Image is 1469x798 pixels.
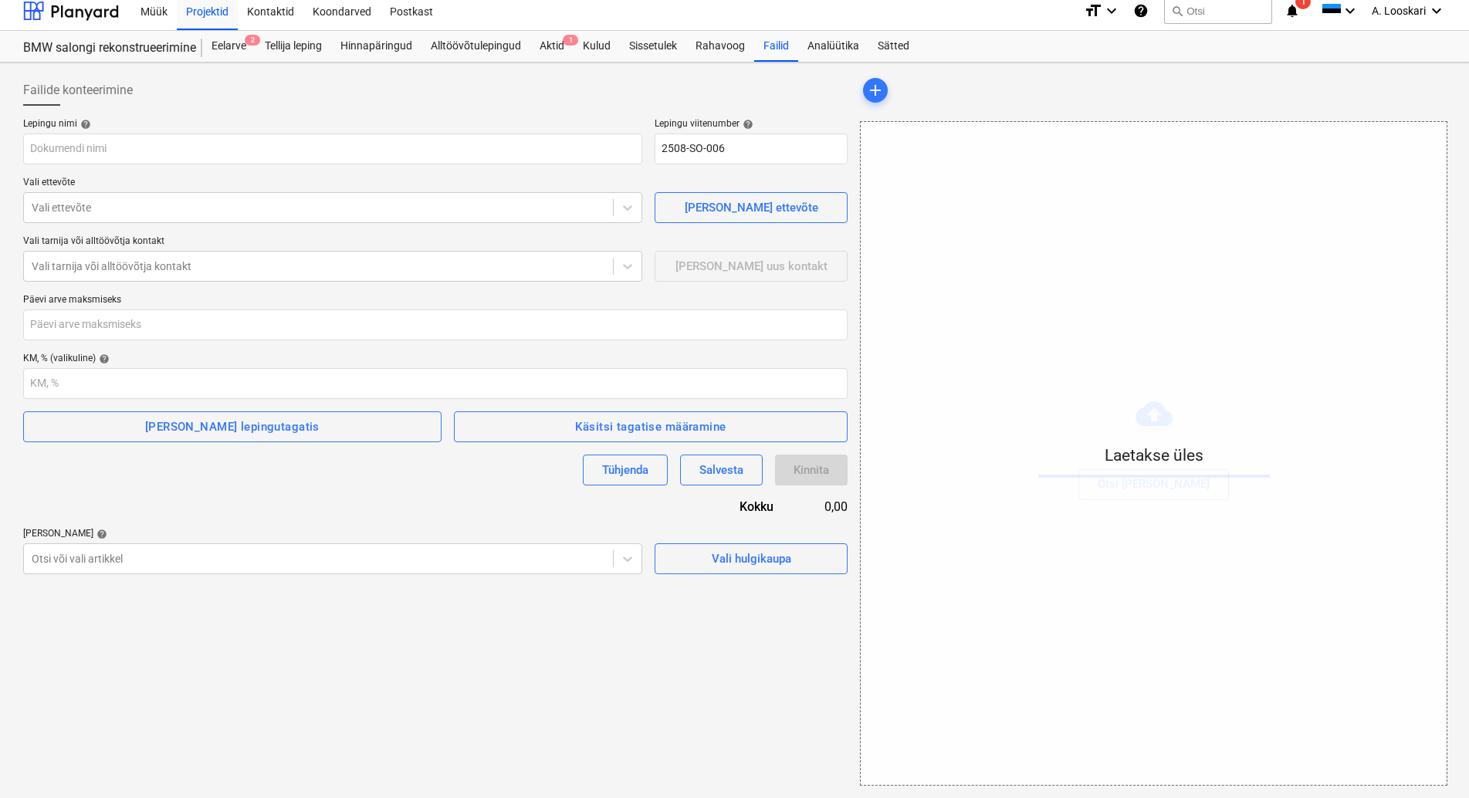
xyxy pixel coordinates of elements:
[23,118,642,130] div: Lepingu nimi
[23,309,848,340] input: Päevi arve maksmiseks
[798,31,868,62] a: Analüütika
[23,81,133,100] span: Failide konteerimine
[647,498,798,516] div: Kokku
[23,177,642,192] p: Vali ettevõte
[655,543,848,574] button: Vali hulgikaupa
[680,455,763,485] button: Salvesta
[23,134,642,164] input: Dokumendi nimi
[202,31,256,62] div: Eelarve
[620,31,686,62] a: Sissetulek
[655,118,848,130] div: Lepingu viitenumber
[868,31,919,62] a: Sätted
[583,455,668,485] button: Tühjenda
[1038,445,1270,467] p: Laetakse üles
[530,31,574,62] a: Aktid1
[575,417,726,437] div: Käsitsi tagatise määramine
[530,31,574,62] div: Aktid
[23,294,848,309] p: Päevi arve maksmiseks
[754,31,798,62] a: Failid
[23,353,848,365] div: KM, % (valikuline)
[256,31,331,62] a: Tellija leping
[421,31,530,62] a: Alltöövõtulepingud
[23,528,642,540] div: [PERSON_NAME]
[77,119,91,130] span: help
[602,460,648,480] div: Tühjenda
[245,35,260,46] span: 2
[798,498,848,516] div: 0,00
[655,134,848,164] input: Viitenumber
[23,368,848,399] input: KM, %
[1392,724,1469,798] iframe: Chat Widget
[23,40,184,56] div: BMW salongi rekonstrueerimine
[686,31,754,62] a: Rahavoog
[699,460,743,480] div: Salvesta
[685,198,818,218] div: [PERSON_NAME] ettevõte
[145,417,320,437] div: [PERSON_NAME] lepingutagatis
[23,411,442,442] button: [PERSON_NAME] lepingutagatis
[574,31,620,62] a: Kulud
[712,549,791,569] div: Vali hulgikaupa
[860,121,1447,786] div: Laetakse ülesOtsi [PERSON_NAME]
[655,192,848,223] button: [PERSON_NAME] ettevõte
[202,31,256,62] a: Eelarve2
[96,353,110,364] span: help
[740,119,753,130] span: help
[866,81,885,100] span: add
[454,411,848,442] button: Käsitsi tagatise määramine
[23,235,642,251] p: Vali tarnija või alltöövõtja kontakt
[331,31,421,62] a: Hinnapäringud
[93,529,107,539] span: help
[563,35,578,46] span: 1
